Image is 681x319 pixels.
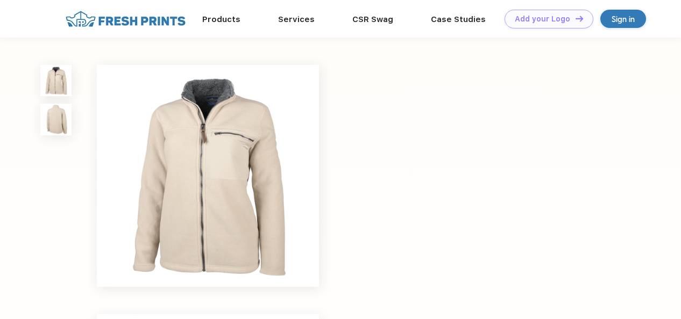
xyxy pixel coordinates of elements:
[600,10,646,28] a: Sign in
[97,65,319,287] img: func=resize&h=640
[202,15,240,24] a: Products
[40,104,72,135] img: func=resize&h=100
[40,65,72,96] img: func=resize&h=100
[576,16,583,21] img: DT
[62,10,189,28] img: fo%20logo%202.webp
[515,15,570,24] div: Add your Logo
[612,13,635,25] div: Sign in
